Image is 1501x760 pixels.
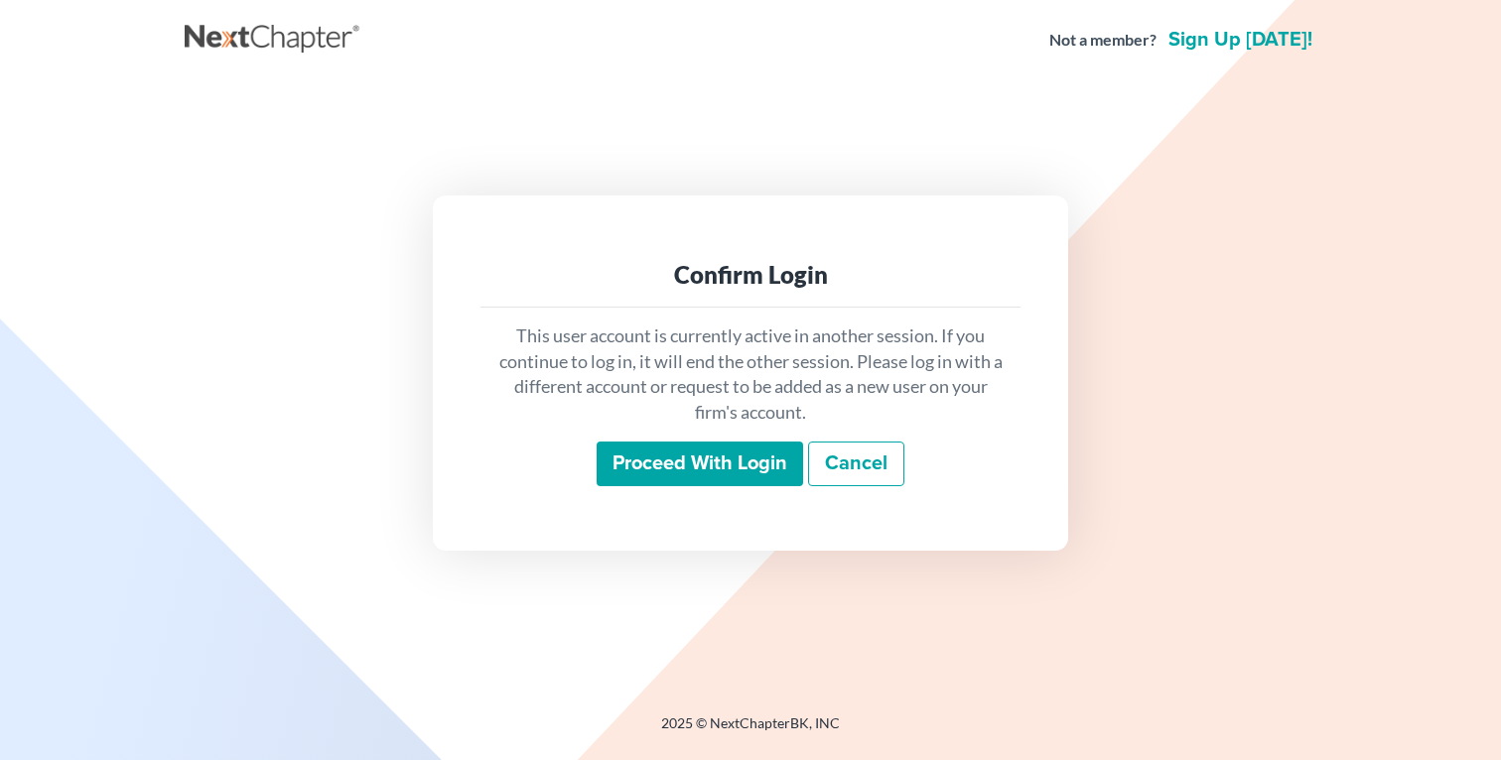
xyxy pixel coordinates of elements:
[808,442,904,487] a: Cancel
[1049,29,1157,52] strong: Not a member?
[1164,30,1316,50] a: Sign up [DATE]!
[185,713,1316,749] div: 2025 © NextChapterBK, INC
[496,323,1005,426] p: This user account is currently active in another session. If you continue to log in, it will end ...
[597,442,803,487] input: Proceed with login
[496,259,1005,291] div: Confirm Login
